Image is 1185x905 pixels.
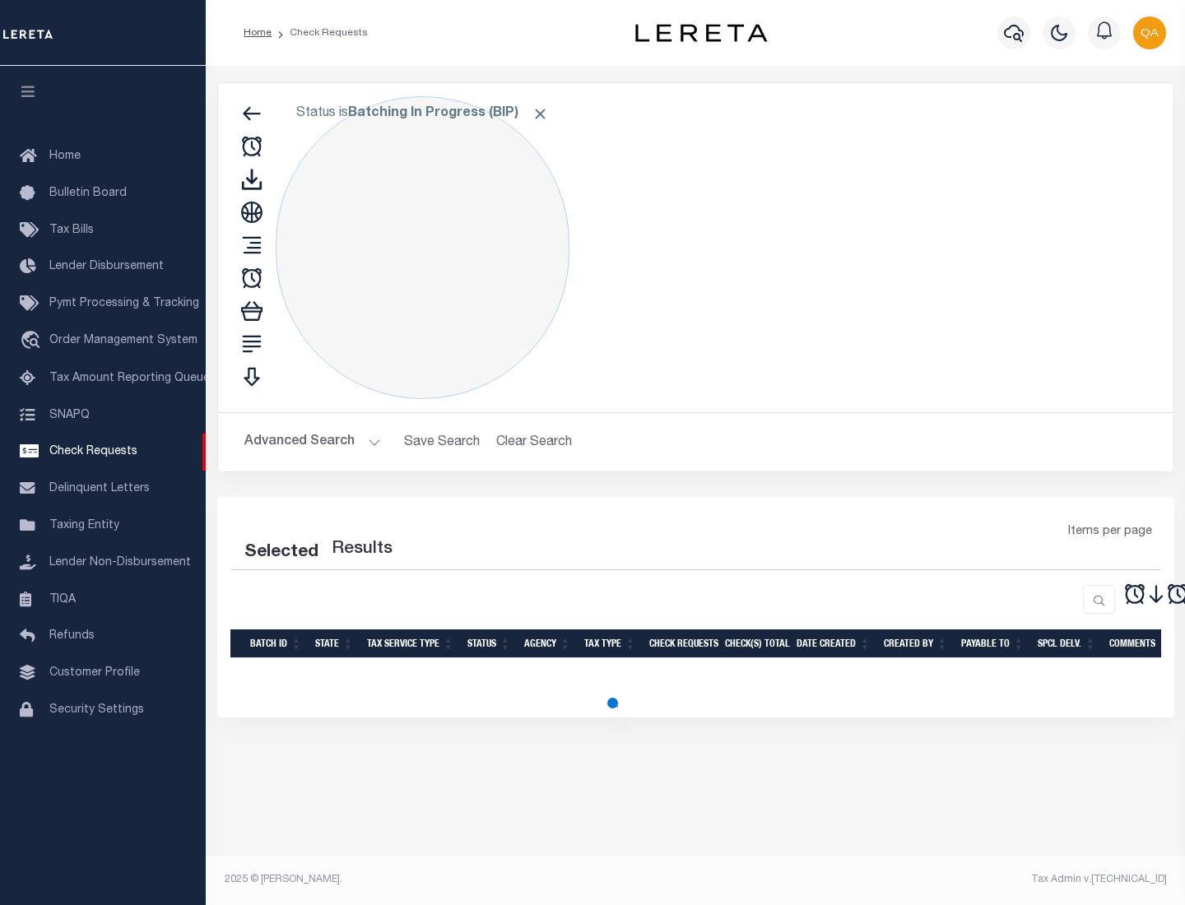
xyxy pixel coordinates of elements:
[20,331,46,352] i: travel_explore
[309,629,360,658] th: State
[635,24,767,42] img: logo-dark.svg
[244,540,318,566] div: Selected
[532,105,549,123] span: Click to Remove
[360,629,461,658] th: Tax Service Type
[718,629,790,658] th: Check(s) Total
[276,96,569,399] div: Click to Edit
[332,536,393,563] label: Results
[490,426,579,458] button: Clear Search
[49,151,81,162] span: Home
[244,426,381,458] button: Advanced Search
[518,629,578,658] th: Agency
[461,629,518,658] th: Status
[49,261,164,272] span: Lender Disbursement
[244,28,272,38] a: Home
[643,629,718,658] th: Check Requests
[244,629,309,658] th: Batch Id
[790,629,877,658] th: Date Created
[1103,629,1177,658] th: Comments
[877,629,955,658] th: Created By
[49,446,137,457] span: Check Requests
[49,335,197,346] span: Order Management System
[955,629,1031,658] th: Payable To
[49,704,144,716] span: Security Settings
[1068,523,1152,541] span: Items per page
[49,373,210,384] span: Tax Amount Reporting Queue
[49,667,140,679] span: Customer Profile
[1031,629,1103,658] th: Spcl Delv.
[578,629,643,658] th: Tax Type
[49,225,94,236] span: Tax Bills
[394,426,490,458] button: Save Search
[49,188,127,199] span: Bulletin Board
[708,872,1167,887] div: Tax Admin v.[TECHNICAL_ID]
[348,107,549,120] b: Batching In Progress (BIP)
[212,872,696,887] div: 2025 © [PERSON_NAME].
[49,557,191,569] span: Lender Non-Disbursement
[49,520,119,531] span: Taxing Entity
[49,298,199,309] span: Pymt Processing & Tracking
[49,593,76,605] span: TIQA
[49,409,90,420] span: SNAPQ
[49,483,150,494] span: Delinquent Letters
[272,26,368,40] li: Check Requests
[1133,16,1166,49] img: svg+xml;base64,PHN2ZyB4bWxucz0iaHR0cDovL3d3dy53My5vcmcvMjAwMC9zdmciIHBvaW50ZXItZXZlbnRzPSJub25lIi...
[49,630,95,642] span: Refunds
